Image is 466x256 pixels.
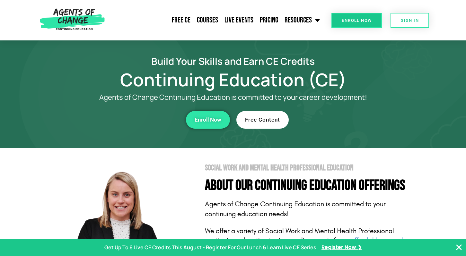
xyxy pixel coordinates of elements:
[186,111,230,129] a: Enroll Now
[236,111,289,129] a: Free Content
[391,13,429,28] a: SIGN IN
[104,243,316,252] p: Get Up To 6 Live CE Credits This August - Register For Our Lunch & Learn Live CE Series
[331,13,382,28] a: Enroll Now
[401,18,419,22] span: SIGN IN
[205,200,386,218] span: Agents of Change Continuing Education is committed to your continuing education needs!
[221,12,257,28] a: Live Events
[169,12,194,28] a: Free CE
[205,178,416,193] h4: About Our Continuing Education Offerings
[76,93,391,101] p: Agents of Change Continuing Education is committed to your career development!
[245,117,280,123] span: Free Content
[281,12,323,28] a: Resources
[50,72,416,87] h1: Continuing Education (CE)
[194,12,221,28] a: Courses
[108,12,323,28] nav: Menu
[455,243,463,251] button: Close Banner
[205,164,416,172] h2: Social Work and Mental Health Professional Education
[257,12,281,28] a: Pricing
[342,18,372,22] span: Enroll Now
[321,243,362,252] a: Register Now ❯
[50,56,416,66] h2: Build Your Skills and Earn CE Credits
[195,117,221,123] span: Enroll Now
